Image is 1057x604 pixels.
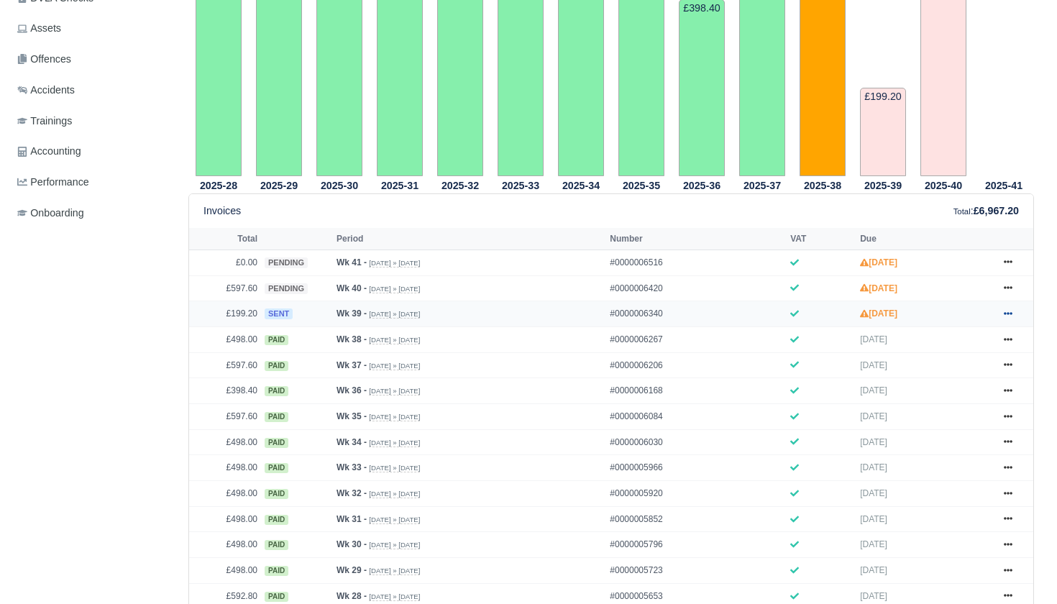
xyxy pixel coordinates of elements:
[337,462,367,472] strong: Wk 33 -
[189,250,261,276] td: £0.00
[856,228,990,250] th: Due
[189,429,261,455] td: £498.00
[369,516,420,524] small: [DATE] » [DATE]
[265,540,288,550] span: paid
[265,592,288,602] span: paid
[189,275,261,301] td: £597.60
[369,336,420,344] small: [DATE] » [DATE]
[189,532,261,558] td: £498.00
[337,334,367,344] strong: Wk 38 -
[369,285,420,293] small: [DATE] » [DATE]
[606,404,787,430] td: #0000006084
[17,174,89,191] span: Performance
[309,177,370,194] th: 2025-30
[606,378,787,404] td: #0000006168
[249,177,309,194] th: 2025-29
[370,177,430,194] th: 2025-31
[333,228,606,250] th: Period
[860,283,897,293] strong: [DATE]
[189,327,261,353] td: £498.00
[860,411,887,421] span: [DATE]
[203,205,241,217] h6: Invoices
[265,361,288,371] span: paid
[189,455,261,481] td: £498.00
[265,463,288,473] span: paid
[369,387,420,395] small: [DATE] » [DATE]
[189,301,261,327] td: £199.20
[265,386,288,396] span: paid
[860,462,887,472] span: [DATE]
[265,438,288,448] span: paid
[792,177,853,194] th: 2025-38
[606,481,787,507] td: #0000005920
[611,177,672,194] th: 2025-35
[17,205,84,221] span: Onboarding
[860,360,887,370] span: [DATE]
[12,14,171,42] a: Assets
[17,51,71,68] span: Offences
[369,541,420,549] small: [DATE] » [DATE]
[265,412,288,422] span: paid
[265,308,293,319] span: sent
[369,310,420,319] small: [DATE] » [DATE]
[860,591,887,601] span: [DATE]
[974,205,1019,216] strong: £6,967.20
[369,464,420,472] small: [DATE] » [DATE]
[337,591,367,601] strong: Wk 28 -
[860,88,906,176] td: £199.20
[337,488,367,498] strong: Wk 32 -
[369,567,420,575] small: [DATE] » [DATE]
[265,489,288,499] span: paid
[672,177,732,194] th: 2025-36
[606,301,787,327] td: #0000006340
[974,177,1034,194] th: 2025-41
[860,257,897,267] strong: [DATE]
[265,257,308,268] span: pending
[265,335,288,345] span: paid
[17,20,61,37] span: Assets
[369,490,420,498] small: [DATE] » [DATE]
[985,535,1057,604] iframe: Chat Widget
[606,455,787,481] td: #0000005966
[337,308,367,319] strong: Wk 39 -
[337,411,367,421] strong: Wk 35 -
[189,506,261,532] td: £498.00
[606,429,787,455] td: #0000006030
[337,565,367,575] strong: Wk 29 -
[606,506,787,532] td: #0000005852
[265,566,288,576] span: paid
[732,177,792,194] th: 2025-37
[369,259,420,267] small: [DATE] » [DATE]
[606,228,787,250] th: Number
[606,327,787,353] td: #0000006267
[189,352,261,378] td: £597.60
[860,514,887,524] span: [DATE]
[17,82,75,99] span: Accidents
[17,113,72,129] span: Trainings
[337,385,367,395] strong: Wk 36 -
[369,413,420,421] small: [DATE] » [DATE]
[12,168,171,196] a: Performance
[189,558,261,584] td: £498.00
[369,592,420,601] small: [DATE] » [DATE]
[12,199,171,227] a: Onboarding
[188,177,249,194] th: 2025-28
[490,177,551,194] th: 2025-33
[860,334,887,344] span: [DATE]
[860,539,887,549] span: [DATE]
[606,532,787,558] td: #0000005796
[189,481,261,507] td: £498.00
[369,439,420,447] small: [DATE] » [DATE]
[430,177,490,194] th: 2025-32
[12,76,171,104] a: Accidents
[337,283,367,293] strong: Wk 40 -
[189,378,261,404] td: £398.40
[337,437,367,447] strong: Wk 34 -
[606,250,787,276] td: #0000006516
[551,177,611,194] th: 2025-34
[337,257,367,267] strong: Wk 41 -
[337,514,367,524] strong: Wk 31 -
[337,539,367,549] strong: Wk 30 -
[606,352,787,378] td: #0000006206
